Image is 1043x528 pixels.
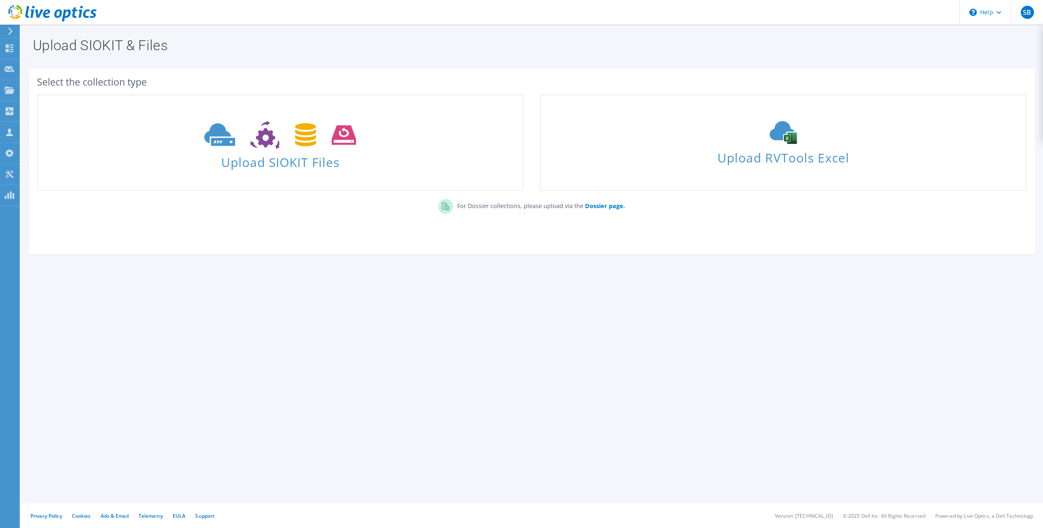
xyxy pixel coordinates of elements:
span: Upload SIOKIT Files [38,151,523,169]
a: Dossier page. [583,202,625,210]
a: Support [195,512,215,519]
span: Upload RVTools Excel [541,147,1025,164]
span: SB [1021,6,1034,19]
svg: \n [969,9,977,16]
a: Ads & Email [101,512,129,519]
b: Dossier page. [585,202,625,210]
a: Cookies [72,512,91,519]
p: For Dossier collections, please upload via the [453,199,625,211]
a: Upload SIOKIT Files [37,95,523,191]
div: Select the collection type [37,77,1027,86]
li: Version: [TECHNICAL_ID] [775,512,833,519]
a: Privacy Policy [30,512,62,519]
a: Telemetry [139,512,163,519]
li: Powered by Live Optics, a Dell Technology [935,512,1033,519]
a: Upload RVTools Excel [540,95,1026,191]
a: EULA [173,512,185,519]
li: © 2025 Dell Inc. All Rights Reserved [843,512,925,519]
h1: Upload SIOKIT & Files [33,38,1027,52]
